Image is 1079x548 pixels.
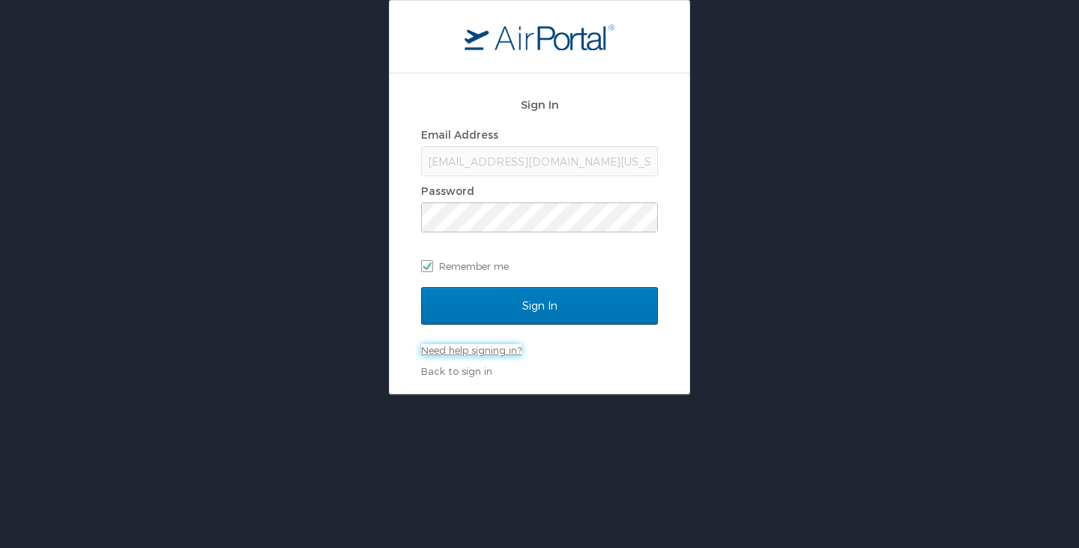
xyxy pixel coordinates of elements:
[421,128,498,141] label: Email Address
[465,23,614,50] img: logo
[421,365,492,377] a: Back to sign in
[421,344,522,356] a: Need help signing in?
[421,255,658,277] label: Remember me
[421,287,658,325] input: Sign In
[421,184,474,197] label: Password
[421,96,658,113] h2: Sign In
